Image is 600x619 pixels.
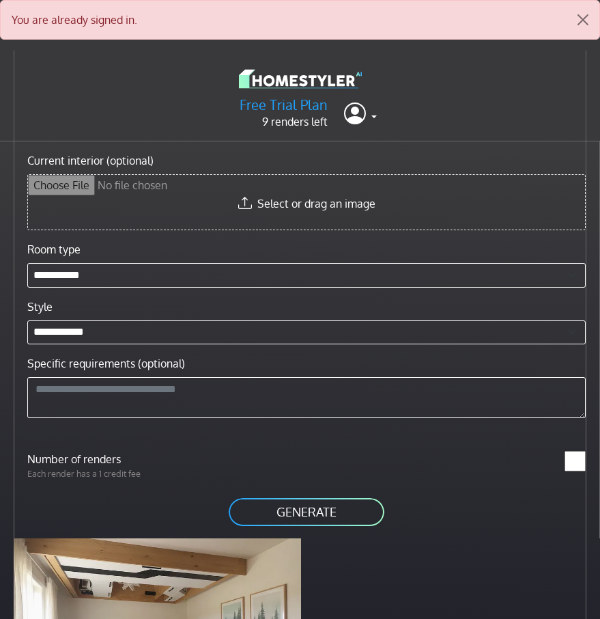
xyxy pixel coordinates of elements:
label: Current interior (optional) [27,152,154,169]
img: logo-3de290ba35641baa71223ecac5eacb59cb85b4c7fdf211dc9aaecaaee71ea2f8.svg [239,67,362,91]
h5: Free Trial Plan [240,96,328,113]
label: Style [27,299,53,315]
p: 9 renders left [240,113,328,130]
button: Close [567,1,599,39]
button: GENERATE [227,497,386,527]
label: Number of renders [19,451,306,467]
p: Each render has a 1 credit fee [19,467,306,480]
label: Room type [27,241,81,258]
label: Specific requirements (optional) [27,355,185,372]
